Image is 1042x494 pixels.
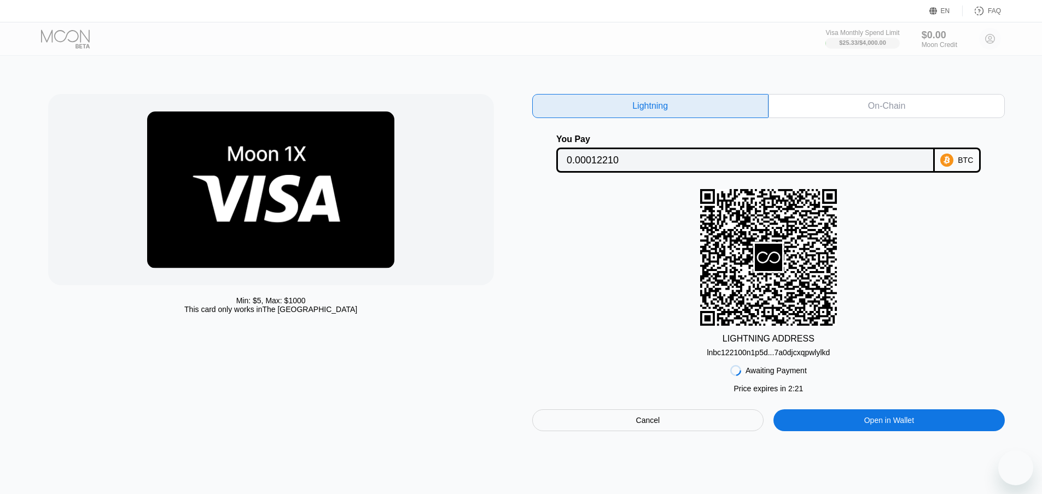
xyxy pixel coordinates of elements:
div: Price expires in [734,384,803,393]
div: EN [929,5,963,16]
div: Cancel [636,415,660,425]
div: FAQ [963,5,1001,16]
div: FAQ [988,7,1001,15]
div: $25.33 / $4,000.00 [839,39,886,46]
div: Lightning [532,94,769,118]
div: Open in Wallet [864,415,914,425]
span: 2 : 21 [788,384,803,393]
div: LIGHTNING ADDRESS [723,334,814,344]
div: EN [941,7,950,15]
div: lnbc122100n1p5d...7a0djcxqpwlylkd [707,344,830,357]
div: Min: $ 5 , Max: $ 1000 [236,296,306,305]
div: Cancel [532,409,764,431]
div: On-Chain [769,94,1005,118]
div: lnbc122100n1p5d...7a0djcxqpwlylkd [707,348,830,357]
div: You PayBTC [532,134,1005,173]
div: BTC [958,156,973,164]
div: Open in Wallet [773,409,1005,431]
iframe: Button to launch messaging window, conversation in progress [998,450,1033,485]
div: This card only works in The [GEOGRAPHIC_DATA] [184,305,357,314]
div: On-Chain [868,101,905,111]
div: Awaiting Payment [746,366,807,375]
div: Lightning [632,101,668,111]
div: Visa Monthly Spend Limit$25.33/$4,000.00 [825,29,899,49]
div: You Pay [556,134,935,144]
div: Visa Monthly Spend Limit [825,29,899,37]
